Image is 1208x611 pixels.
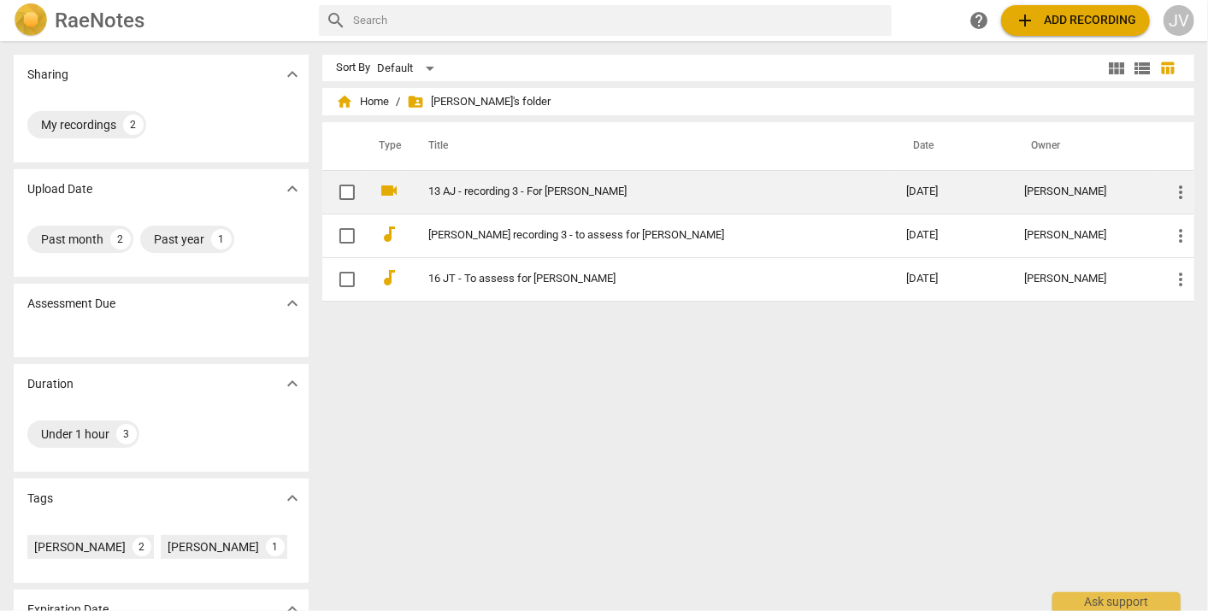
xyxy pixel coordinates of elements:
div: [PERSON_NAME] [34,538,126,555]
span: expand_more [282,293,303,314]
span: videocam [379,180,399,201]
button: Upload [1001,5,1150,36]
button: Show more [280,176,305,202]
button: Show more [280,291,305,316]
span: search [326,10,346,31]
button: Table view [1155,56,1181,81]
span: expand_more [282,488,303,508]
span: more_vert [1170,226,1191,246]
div: 2 [110,229,131,250]
div: My recordings [41,116,116,133]
span: home [336,93,353,110]
span: add [1015,10,1035,31]
span: view_module [1106,58,1127,79]
span: Home [336,93,389,110]
span: audiotrack [379,224,399,244]
h2: RaeNotes [55,9,144,32]
button: Show more [280,485,305,511]
td: [DATE] [893,170,1011,214]
p: Duration [27,375,74,393]
div: 1 [211,229,232,250]
div: Under 1 hour [41,426,109,443]
button: Tile view [1104,56,1129,81]
button: List view [1129,56,1155,81]
span: expand_more [282,373,303,394]
div: [PERSON_NAME] [168,538,259,555]
span: / [396,96,400,109]
span: Add recording [1015,10,1136,31]
td: [DATE] [893,257,1011,301]
button: JV [1164,5,1194,36]
p: Upload Date [27,180,92,198]
span: expand_more [282,64,303,85]
div: [PERSON_NAME] [1025,273,1143,285]
a: Help [963,5,994,36]
div: Past month [41,231,103,248]
div: Ask support [1052,592,1181,611]
th: Date [893,122,1011,170]
span: folder_shared [407,93,424,110]
th: Owner [1011,122,1157,170]
p: Tags [27,490,53,508]
p: Sharing [27,66,68,84]
a: 16 JT - To assess for [PERSON_NAME] [428,273,845,285]
img: Logo [14,3,48,38]
a: LogoRaeNotes [14,3,305,38]
th: Type [365,122,408,170]
div: [PERSON_NAME] [1025,229,1143,242]
span: expand_more [282,179,303,199]
div: Past year [154,231,204,248]
div: 2 [133,538,151,556]
input: Search [353,7,885,34]
span: view_list [1132,58,1152,79]
th: Title [408,122,893,170]
div: 1 [266,538,285,556]
a: [PERSON_NAME] recording 3 - to assess for [PERSON_NAME] [428,229,845,242]
div: [PERSON_NAME] [1025,185,1143,198]
div: Default [377,55,440,82]
span: [PERSON_NAME]'s folder [407,93,551,110]
span: table_chart [1160,60,1176,76]
div: Sort By [336,62,370,74]
div: 3 [116,424,137,444]
span: more_vert [1170,269,1191,290]
span: help [969,10,989,31]
a: 13 AJ - recording 3 - For [PERSON_NAME] [428,185,845,198]
div: 2 [123,115,144,135]
span: more_vert [1170,182,1191,203]
td: [DATE] [893,214,1011,257]
span: audiotrack [379,267,399,288]
button: Show more [280,62,305,87]
button: Show more [280,371,305,397]
p: Assessment Due [27,295,115,313]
